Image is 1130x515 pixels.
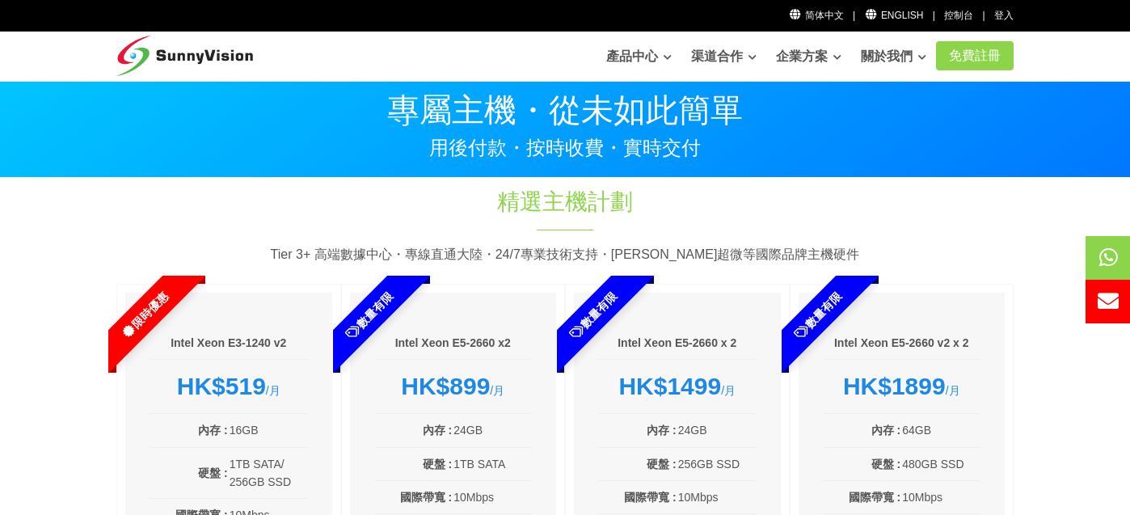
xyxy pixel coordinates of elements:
h1: 精選主機計劃 [296,186,834,217]
span: 限時優惠 [77,247,213,383]
span: 數量有限 [749,247,885,383]
p: 用後付款・按時收費・實時交付 [116,138,1014,158]
span: 數量有限 [301,247,436,383]
td: 480GB SSD [901,454,980,474]
b: 內存 : [198,424,228,437]
p: 專屬主機・從未如此簡單 [116,94,1014,126]
strong: HK$519 [177,373,266,399]
p: Tier 3+ 高端數據中心・專線直通大陸・24/7專業技術支持・[PERSON_NAME]超微等國際品牌主機硬件 [116,244,1014,265]
a: 简体中文 [788,10,844,21]
li: | [933,8,935,23]
td: 10Mbps [453,488,532,507]
b: 內存 : [647,424,677,437]
div: /月 [598,372,757,401]
a: 產品中心 [606,40,672,73]
td: 10Mbps [901,488,980,507]
td: 24GB [677,420,757,440]
b: 硬盤 : [198,466,228,479]
td: 1TB SATA [453,454,532,474]
a: English [864,10,923,21]
b: 國際帶寬 : [849,491,901,504]
span: 數量有限 [525,247,661,383]
h6: Intel Xeon E3-1240 v2 [150,336,308,352]
b: 國際帶寬 : [400,491,453,504]
li: | [853,8,855,23]
h6: Intel Xeon E5-2660 x 2 [598,336,757,352]
td: 10Mbps [677,488,757,507]
b: 硬盤 : [423,458,453,471]
b: 內存 : [871,424,901,437]
a: 渠道合作 [691,40,757,73]
div: /月 [150,372,308,401]
td: 256GB SSD [677,454,757,474]
div: /月 [374,372,533,401]
li: | [983,8,985,23]
a: 關於我們 [861,40,926,73]
strong: HK$1499 [618,373,721,399]
h6: Intel Xeon E5-2660 x2 [374,336,533,352]
div: /月 [823,372,981,401]
strong: HK$1899 [843,373,946,399]
td: 64GB [901,420,980,440]
a: 登入 [994,10,1014,21]
a: 企業方案 [776,40,841,73]
b: 內存 : [423,424,453,437]
h6: Intel Xeon E5-2660 v2 x 2 [823,336,981,352]
td: 24GB [453,420,532,440]
td: 16GB [229,420,308,440]
td: 1TB SATA/ 256GB SSD [229,454,308,492]
strong: HK$899 [401,373,490,399]
b: 國際帶寬 : [624,491,677,504]
b: 硬盤 : [871,458,901,471]
a: 控制台 [944,10,973,21]
b: 硬盤 : [647,458,677,471]
a: 免費註冊 [936,41,1014,70]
